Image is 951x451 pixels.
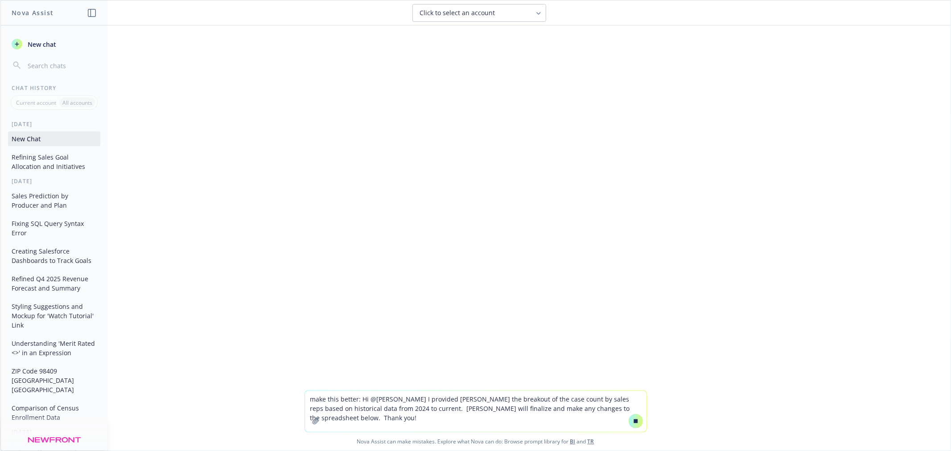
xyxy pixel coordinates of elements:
button: ZIP Code 98409 [GEOGRAPHIC_DATA] [GEOGRAPHIC_DATA] [8,364,100,397]
span: Click to select an account [420,8,495,17]
button: New Chat [8,131,100,146]
button: New chat [8,36,100,52]
button: Refining Sales Goal Allocation and Initiatives [8,150,100,174]
div: [DATE] [1,428,107,436]
button: Fixing SQL Query Syntax Error [8,216,100,240]
button: Refined Q4 2025 Revenue Forecast and Summary [8,271,100,295]
p: All accounts [62,99,92,107]
h1: Nova Assist [12,8,54,17]
span: Nova Assist can make mistakes. Explore what Nova can do: Browse prompt library for and [4,432,947,451]
span: New chat [26,40,56,49]
div: Chat History [1,84,107,92]
div: [DATE] [1,120,107,128]
p: Current account [16,99,56,107]
button: Sales Prediction by Producer and Plan [8,189,100,213]
a: TR [588,438,594,445]
button: Creating Salesforce Dashboards to Track Goals [8,244,100,268]
input: Search chats [26,59,97,72]
div: [DATE] [1,177,107,185]
a: BI [570,438,576,445]
button: Styling Suggestions and Mockup for 'Watch Tutorial' Link [8,299,100,332]
button: Comparison of Census Enrollment Data [8,401,100,425]
button: Click to select an account [412,4,546,22]
button: Understanding 'Merit Rated <>' in an Expression [8,336,100,360]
